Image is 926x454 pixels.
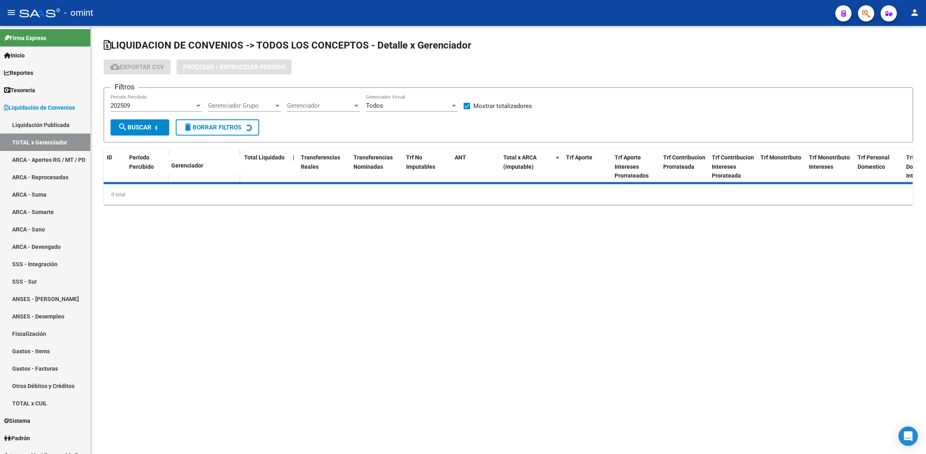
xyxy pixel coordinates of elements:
[660,149,709,185] datatable-header-cell: Trf Contribucion Prorrateada
[107,154,112,161] span: ID
[4,416,30,425] span: Sistema
[126,149,156,183] datatable-header-cell: Período Percibido
[809,154,850,170] span: Trf Monotributo Intereses
[111,119,169,136] button: Buscar
[4,34,46,42] span: Firma Express
[563,149,611,185] datatable-header-cell: Trf Aporte
[4,51,25,60] span: Inicio
[806,149,854,185] datatable-header-cell: Trf Monotributo Intereses
[110,62,120,72] mat-icon: cloud_download
[406,154,435,170] span: Trf No Imputables
[287,102,353,109] span: Gerenciador
[111,81,138,93] h3: Filtros
[104,59,170,74] button: Exportar CSV
[350,149,403,185] datatable-header-cell: Transferencias Nominadas
[177,59,292,74] button: Procesar / Reprocesar período
[615,154,649,179] span: Trf Aporte Intereses Prorrateados
[244,154,285,161] span: Total Liquidado
[104,149,126,183] datatable-header-cell: ID
[403,149,451,185] datatable-header-cell: Trf No Imputables
[757,149,806,185] datatable-header-cell: Trf Monotributo
[183,124,241,131] span: Borrar Filtros
[366,102,383,109] span: Todos
[104,40,471,51] span: LIQUIDACION DE CONVENIOS -> TODOS LOS CONCEPTOS - Detalle x Gerenciador
[898,426,918,446] div: Open Intercom Messenger
[118,122,128,132] mat-icon: search
[241,149,290,185] datatable-header-cell: Total Liquidado
[451,149,500,185] datatable-header-cell: ANT
[111,102,130,109] span: 202509
[566,154,592,161] span: Trf Aporte
[4,434,30,443] span: Padrón
[4,103,75,112] span: Liquidación de Convenios
[663,154,705,170] span: Trf Contribucion Prorrateada
[118,124,151,131] span: Buscar
[500,149,553,185] datatable-header-cell: Total x ARCA (imputable)
[183,122,193,132] mat-icon: delete
[553,149,563,185] datatable-header-cell: =
[208,102,274,109] span: Gerenciador Grupo
[298,149,350,185] datatable-header-cell: Transferencias Reales
[4,68,33,77] span: Reportes
[6,8,16,17] mat-icon: menu
[473,101,532,111] span: Mostrar totalizadores
[455,154,466,161] span: ANT
[503,154,536,170] span: Total x ARCA (imputable)
[183,64,285,71] span: Procesar / Reprocesar período
[168,157,241,174] datatable-header-cell: Gerenciador
[858,154,890,170] span: Trf Personal Domestico
[104,185,913,205] div: 0 total
[712,154,754,179] span: Trf Contribucion Intereses Prorateada
[709,149,757,185] datatable-header-cell: Trf Contribucion Intereses Prorateada
[110,64,164,71] span: Exportar CSV
[176,119,259,136] button: Borrar Filtros
[353,154,393,170] span: Transferencias Nominadas
[611,149,660,185] datatable-header-cell: Trf Aporte Intereses Prorrateados
[854,149,903,185] datatable-header-cell: Trf Personal Domestico
[301,154,340,170] span: Transferencias Reales
[129,154,154,170] span: Período Percibido
[171,162,203,169] span: Gerenciador
[910,8,920,17] mat-icon: person
[556,154,559,161] span: =
[760,154,801,161] span: Trf Monotributo
[4,86,35,95] span: Tesorería
[293,154,294,161] span: |
[64,4,93,22] span: - omint
[290,149,298,185] datatable-header-cell: |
